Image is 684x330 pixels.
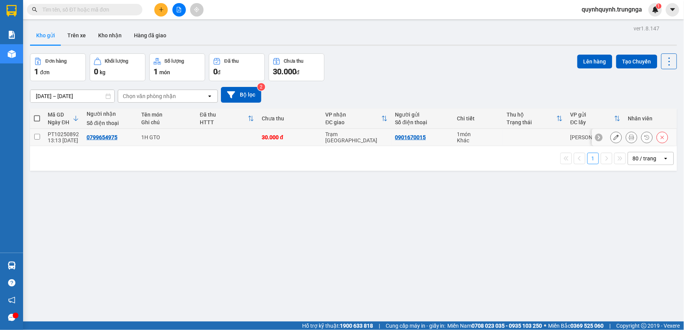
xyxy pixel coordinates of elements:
[141,134,192,140] div: 1H GTO
[209,53,265,81] button: Đã thu0đ
[48,112,73,118] div: Mã GD
[669,6,676,13] span: caret-down
[386,322,446,330] span: Cung cấp máy in - giấy in:
[30,90,114,102] input: Select a date range.
[577,55,612,68] button: Lên hàng
[567,108,624,129] th: Toggle SortBy
[213,67,217,76] span: 0
[262,115,318,122] div: Chưa thu
[8,31,16,39] img: solution-icon
[105,58,129,64] div: Khối lượng
[176,7,182,12] span: file-add
[570,112,614,118] div: VP gửi
[141,119,192,125] div: Ghi chú
[194,7,199,12] span: aim
[507,112,557,118] div: Thu hộ
[190,3,204,17] button: aim
[34,67,38,76] span: 1
[48,131,79,137] div: PT10250892
[40,69,50,75] span: đơn
[634,24,660,33] div: ver 1.8.147
[273,67,296,76] span: 30.000
[217,69,221,75] span: đ
[628,115,672,122] div: Nhân viên
[8,297,15,304] span: notification
[657,3,660,9] span: 1
[32,7,37,12] span: search
[8,279,15,287] span: question-circle
[326,112,381,118] div: VP nhận
[507,119,557,125] div: Trạng thái
[100,69,105,75] span: kg
[395,119,450,125] div: Số điện thoại
[159,7,164,12] span: plus
[61,26,92,45] button: Trên xe
[224,58,239,64] div: Đã thu
[379,322,380,330] span: |
[128,26,172,45] button: Hàng đã giao
[457,131,499,137] div: 1 món
[8,262,16,270] img: warehouse-icon
[90,53,145,81] button: Khối lượng0kg
[30,53,86,81] button: Đơn hàng1đơn
[200,112,248,118] div: Đã thu
[262,134,318,140] div: 30.000 đ
[616,55,657,68] button: Tạo Chuyến
[159,69,170,75] span: món
[576,5,649,14] span: quynhquynh.trungnga
[8,50,16,58] img: warehouse-icon
[326,119,381,125] div: ĐC giao
[207,93,213,99] svg: open
[656,3,662,9] sup: 1
[652,6,659,13] img: icon-new-feature
[326,131,388,143] div: Trạm [GEOGRAPHIC_DATA]
[544,324,547,327] span: ⚪️
[172,3,186,17] button: file-add
[663,155,669,162] svg: open
[48,119,73,125] div: Ngày ĐH
[457,115,499,122] div: Chi tiết
[641,323,647,328] span: copyright
[8,314,15,321] span: message
[123,92,176,100] div: Chọn văn phòng nhận
[610,322,611,330] span: |
[322,108,391,129] th: Toggle SortBy
[570,119,614,125] div: ĐC lấy
[154,67,158,76] span: 1
[610,132,622,143] div: Sửa đơn hàng
[395,112,450,118] div: Người gửi
[258,83,265,91] sup: 2
[42,5,133,14] input: Tìm tên, số ĐT hoặc mã đơn
[666,3,679,17] button: caret-down
[45,58,67,64] div: Đơn hàng
[296,69,299,75] span: đ
[30,26,61,45] button: Kho gửi
[633,155,657,162] div: 80 / trang
[87,134,117,140] div: 0799654975
[395,134,426,140] div: 0901670015
[571,323,604,329] strong: 0369 525 060
[269,53,324,81] button: Chưa thu30.000đ
[154,3,168,17] button: plus
[87,120,134,126] div: Số điện thoại
[549,322,604,330] span: Miền Bắc
[149,53,205,81] button: Số lượng1món
[165,58,184,64] div: Số lượng
[7,5,17,17] img: logo-vxr
[196,108,258,129] th: Toggle SortBy
[302,322,373,330] span: Hỗ trợ kỹ thuật:
[94,67,98,76] span: 0
[44,108,83,129] th: Toggle SortBy
[340,323,373,329] strong: 1900 633 818
[448,322,542,330] span: Miền Nam
[141,112,192,118] div: Tên món
[87,111,134,117] div: Người nhận
[587,153,599,164] button: 1
[92,26,128,45] button: Kho nhận
[200,119,248,125] div: HTTT
[472,323,542,329] strong: 0708 023 035 - 0935 103 250
[457,137,499,143] div: Khác
[48,137,79,143] div: 13:13 [DATE]
[284,58,304,64] div: Chưa thu
[221,87,261,103] button: Bộ lọc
